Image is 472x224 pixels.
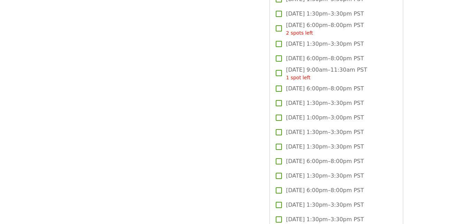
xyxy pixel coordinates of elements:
span: 1 spot left [286,75,311,80]
span: [DATE] 9:00am–11:30am PST [286,66,367,81]
span: [DATE] 6:00pm–8:00pm PST [286,186,364,195]
span: [DATE] 1:30pm–3:30pm PST [286,128,364,136]
span: [DATE] 1:30pm–3:30pm PST [286,99,364,107]
span: [DATE] 1:30pm–3:30pm PST [286,201,364,209]
span: [DATE] 1:30pm–3:30pm PST [286,215,364,224]
span: [DATE] 6:00pm–8:00pm PST [286,157,364,165]
span: [DATE] 6:00pm–8:00pm PST [286,54,364,63]
span: [DATE] 1:00pm–3:00pm PST [286,114,364,122]
span: [DATE] 6:00pm–8:00pm PST [286,84,364,93]
span: 2 spots left [286,30,313,36]
span: [DATE] 1:30pm–3:30pm PST [286,172,364,180]
span: [DATE] 6:00pm–8:00pm PST [286,21,364,37]
span: [DATE] 1:30pm–3:30pm PST [286,10,364,18]
span: [DATE] 1:30pm–3:30pm PST [286,40,364,48]
span: [DATE] 1:30pm–3:30pm PST [286,143,364,151]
